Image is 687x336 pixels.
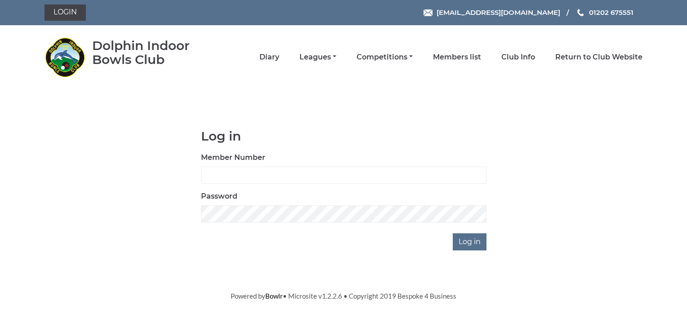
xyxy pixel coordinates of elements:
a: Return to Club Website [555,52,642,62]
a: Bowlr [265,292,283,300]
input: Log in [453,233,486,250]
img: Dolphin Indoor Bowls Club [45,37,85,77]
a: Members list [433,52,481,62]
a: Diary [259,52,279,62]
a: Leagues [299,52,336,62]
div: Dolphin Indoor Bowls Club [92,39,216,67]
a: Club Info [501,52,535,62]
span: [EMAIL_ADDRESS][DOMAIN_NAME] [437,8,560,17]
span: 01202 675551 [589,8,633,17]
label: Member Number [201,152,265,163]
label: Password [201,191,237,202]
a: Phone us 01202 675551 [576,7,633,18]
img: Email [424,9,433,16]
a: Login [45,5,86,21]
h1: Log in [201,129,486,143]
img: Phone us [577,9,584,16]
a: Email [EMAIL_ADDRESS][DOMAIN_NAME] [424,7,560,18]
span: Powered by • Microsite v1.2.2.6 • Copyright 2019 Bespoke 4 Business [231,292,456,300]
a: Competitions [357,52,413,62]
